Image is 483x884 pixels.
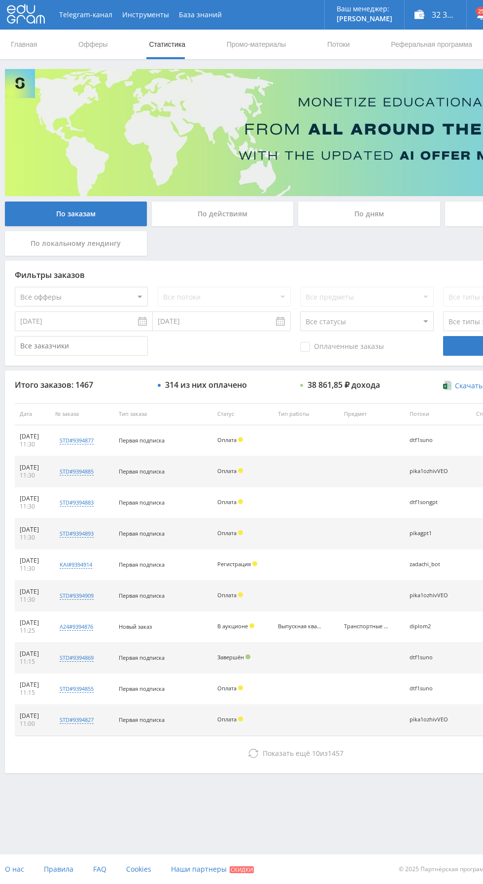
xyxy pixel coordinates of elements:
[298,202,440,226] div: По дням
[5,864,24,874] span: О нас
[5,854,24,884] a: О нас
[15,336,148,356] input: Все заказчики
[44,854,73,884] a: Правила
[77,30,109,59] a: Офферы
[5,231,147,256] div: По локальному лендингу
[148,30,186,59] a: Статистика
[390,30,473,59] a: Реферальная программа
[300,342,384,352] span: Оплаченные заказы
[44,864,73,874] span: Правила
[337,15,392,23] p: [PERSON_NAME]
[226,30,287,59] a: Промо-материалы
[171,864,227,874] span: Наши партнеры
[152,202,294,226] div: По действиям
[10,30,38,59] a: Главная
[230,866,254,873] span: Скидки
[126,864,151,874] span: Cookies
[171,854,254,884] a: Наши партнеры Скидки
[93,854,106,884] a: FAQ
[326,30,351,59] a: Потоки
[93,864,106,874] span: FAQ
[126,854,151,884] a: Cookies
[337,5,392,13] p: Ваш менеджер:
[5,202,147,226] div: По заказам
